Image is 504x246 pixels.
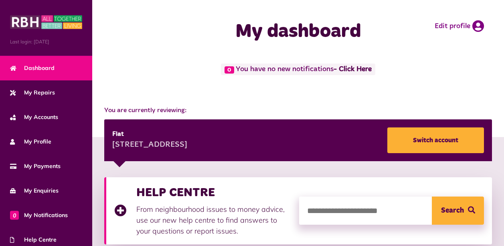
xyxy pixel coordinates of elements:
[10,14,82,30] img: MyRBH
[10,211,19,219] span: 0
[387,127,484,153] a: Switch account
[136,204,291,236] p: From neighbourhood issues to money advice, use our new help centre to find answers to your questi...
[112,129,187,139] div: Flat
[10,187,59,195] span: My Enquiries
[10,211,68,219] span: My Notifications
[225,66,234,74] span: 0
[136,185,291,200] h3: HELP CENTRE
[10,137,51,146] span: My Profile
[441,197,464,225] span: Search
[10,162,61,170] span: My Payments
[203,20,393,43] h1: My dashboard
[10,38,82,45] span: Last login: [DATE]
[104,106,492,115] span: You are currently reviewing:
[334,66,372,73] a: - Click Here
[10,236,57,244] span: Help Centre
[10,113,58,121] span: My Accounts
[10,64,55,72] span: Dashboard
[435,20,484,32] a: Edit profile
[221,64,375,75] span: You have no new notifications
[432,197,484,225] button: Search
[112,139,187,151] div: [STREET_ADDRESS]
[10,88,55,97] span: My Repairs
